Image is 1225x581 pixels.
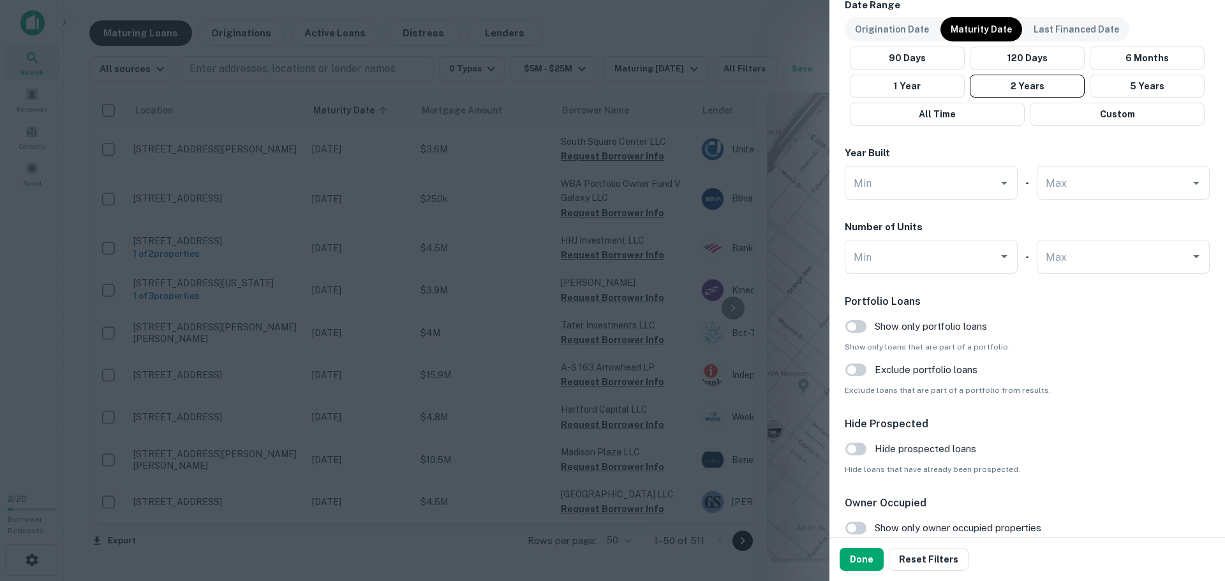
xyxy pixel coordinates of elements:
h6: Portfolio Loans [845,294,1210,309]
p: Last Financed Date [1034,22,1119,36]
h6: Number of Units [845,220,923,235]
button: Open [1187,174,1205,192]
h6: Owner Occupied [845,496,1210,511]
span: Exclude loans that are part of a portfolio from results. [845,385,1210,396]
span: Exclude portfolio loans [875,362,977,378]
button: Done [840,548,884,571]
button: Reset Filters [889,548,969,571]
h6: - [1025,175,1029,190]
button: All Time [850,103,1025,126]
iframe: Chat Widget [1161,479,1225,540]
button: 120 Days [970,47,1085,70]
p: Origination Date [855,22,929,36]
button: 2 Years [970,75,1085,98]
h6: Hide Prospected [845,416,1210,432]
button: 5 Years [1090,75,1205,98]
button: Open [995,174,1013,192]
button: Custom [1030,103,1205,126]
button: 90 Days [850,47,965,70]
span: Hide prospected loans [875,441,976,457]
span: Show only owner occupied properties [875,520,1041,536]
button: 1 Year [850,75,965,98]
p: Maturity Date [951,22,1012,36]
h6: - [1025,249,1029,264]
button: Open [995,247,1013,265]
span: Show only portfolio loans [875,319,987,334]
span: Hide loans that have already been prospected. [845,464,1210,475]
span: Show only loans that are part of a portfolio. [845,341,1210,353]
button: 6 Months [1090,47,1205,70]
h6: Year Built [845,146,890,161]
button: Open [1187,247,1205,265]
